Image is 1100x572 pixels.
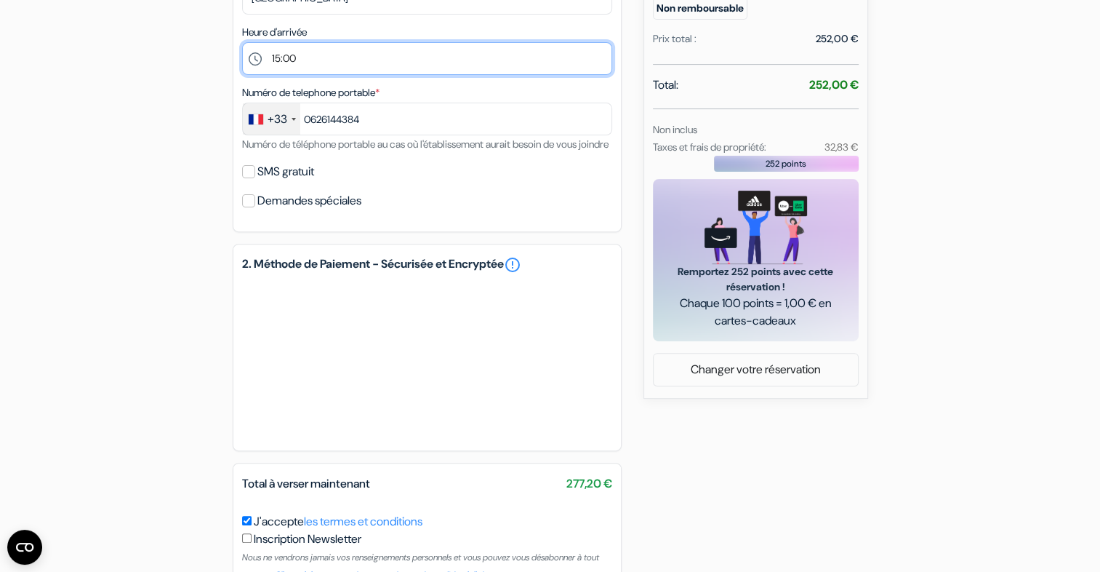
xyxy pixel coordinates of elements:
h5: 2. Méthode de Paiement - Sécurisée et Encryptée [242,256,612,274]
div: +33 [268,111,287,128]
div: Prix total : [653,31,696,47]
iframe: Cadre de saisie sécurisé pour le paiement [239,277,615,442]
span: Total à verser maintenant [242,476,370,491]
label: SMS gratuit [257,162,314,182]
span: Remportez 252 points avec cette réservation ! [670,264,841,295]
a: les termes et conditions [304,514,422,529]
label: Demandes spéciales [257,191,361,211]
span: 252 points [766,157,806,170]
img: gift_card_hero_new.png [704,191,807,264]
span: Total: [653,76,678,94]
strong: 252,00 € [809,77,859,92]
div: 252,00 € [816,31,859,47]
small: Taxes et frais de propriété: [653,140,766,154]
a: Changer votre réservation [654,356,858,384]
small: Numéro de téléphone portable au cas où l'établissement aurait besoin de vous joindre [242,138,609,151]
span: Chaque 100 points = 1,00 € en cartes-cadeaux [670,295,841,330]
label: Inscription Newsletter [254,531,361,548]
button: Ouvrir le widget CMP [7,530,42,565]
small: Non inclus [653,123,697,136]
input: 6 12 34 56 78 [242,103,612,135]
label: J'accepte [254,513,422,531]
span: 277,20 € [566,475,612,493]
label: Heure d'arrivée [242,25,307,40]
div: France: +33 [243,103,300,135]
a: error_outline [504,256,521,274]
small: 32,83 € [824,140,858,154]
label: Numéro de telephone portable [242,85,380,100]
